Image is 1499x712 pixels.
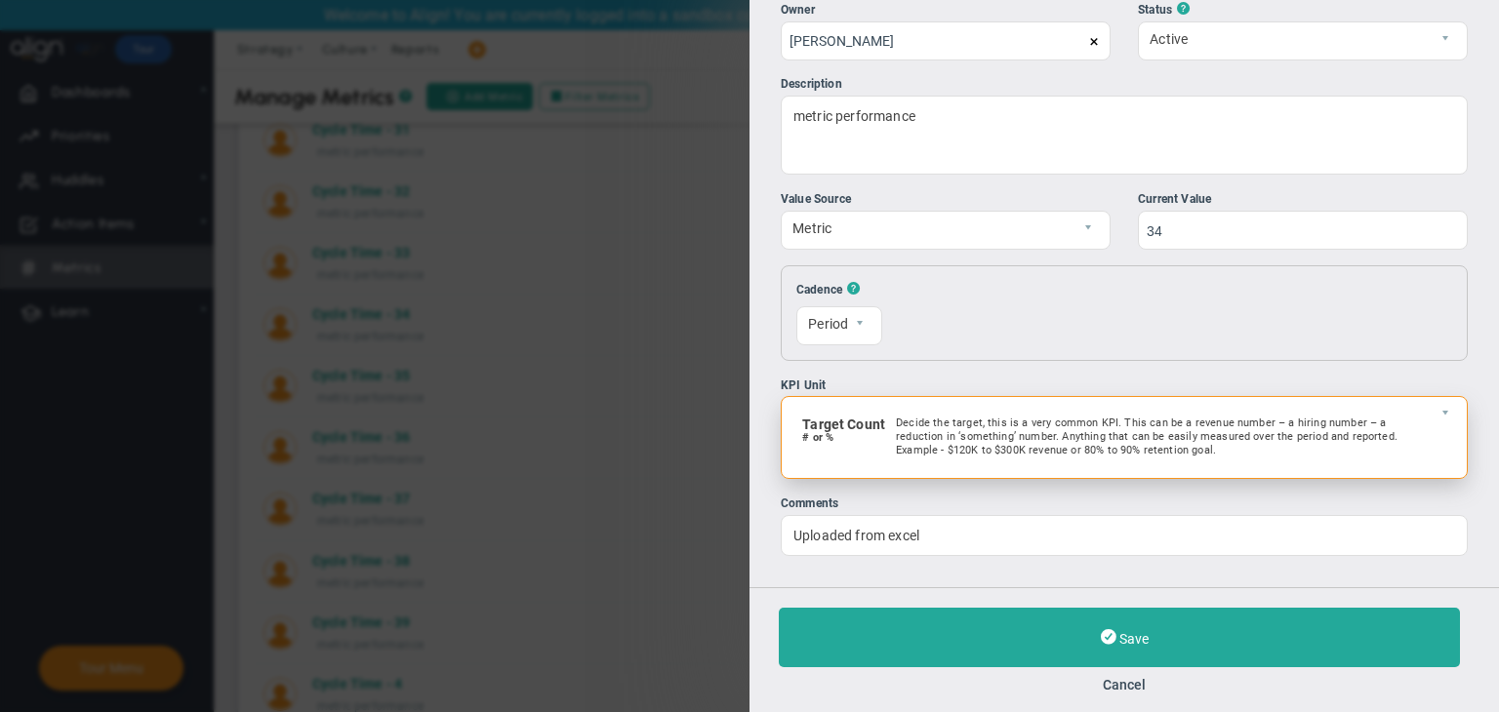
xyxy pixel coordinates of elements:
span: select [1434,22,1467,59]
label: Target Count [802,416,885,432]
h4: # or % [791,432,885,443]
span: select [1076,212,1110,249]
div: Owner [781,1,1111,20]
input: Search or Invite Team Members [781,21,1111,60]
div: Comments [781,494,1468,513]
span: Period [797,307,848,340]
button: Save [779,608,1460,667]
div: Description [781,75,1468,94]
div: Cadence [796,281,882,297]
span: select [848,307,881,344]
button: Cancel [779,677,1470,692]
span: Active [1139,22,1434,56]
div: Uploaded from excel [781,515,1468,556]
div: Value Source [781,190,1111,209]
span: clear [1111,33,1132,49]
input: Enter a Value [1138,211,1468,250]
span: Metric [782,212,1076,245]
span: Save [1119,631,1149,647]
div: metric performance [781,96,1468,175]
p: Decide the target, this is a very common KPI. This can be a revenue number – a hiring number – a ... [896,416,1398,457]
div: KPI Unit [781,376,1468,395]
div: Current Value [1138,190,1468,209]
div: Status [1138,1,1468,20]
span: select [1434,397,1467,478]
